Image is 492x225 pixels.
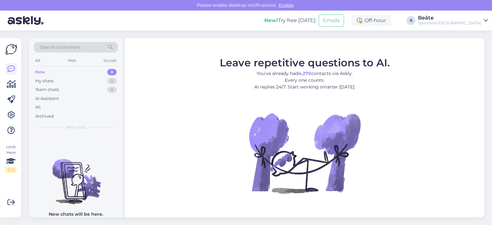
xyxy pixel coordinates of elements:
[107,78,117,84] div: 0
[418,15,481,21] div: Beāte
[298,70,311,76] b: 4,270
[35,104,41,111] div: All
[107,69,117,75] div: 0
[277,2,296,8] span: Enable
[34,56,41,65] div: All
[40,44,80,51] span: Search customers
[319,14,344,27] button: Emails
[220,56,390,69] span: Leave repetitive questions to AI.
[102,56,118,65] div: Socials
[107,87,117,93] div: 0
[247,95,362,211] img: No Chat active
[352,15,391,26] div: Off-hour
[66,124,86,130] span: New chats
[418,21,481,26] div: Sportland [GEOGRAPHIC_DATA]
[5,144,17,173] div: Look Here
[66,56,78,65] div: Web
[35,87,59,93] div: Team chats
[35,96,59,102] div: AI Assistant
[35,69,45,75] div: New
[5,43,17,55] img: Askly Logo
[418,15,488,26] a: BeāteSportland [GEOGRAPHIC_DATA]
[264,17,278,23] b: New!
[5,167,17,173] div: 2 / 3
[220,70,390,90] p: You’ve already had contacts via Askly. Every one counts. AI replies 24/7. Start working smarter [...
[406,16,415,25] div: B
[35,113,54,120] div: Archived
[29,147,123,205] img: No chats
[264,17,316,24] div: Try free [DATE]:
[35,78,53,84] div: My chats
[49,211,103,218] p: New chats will be here.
